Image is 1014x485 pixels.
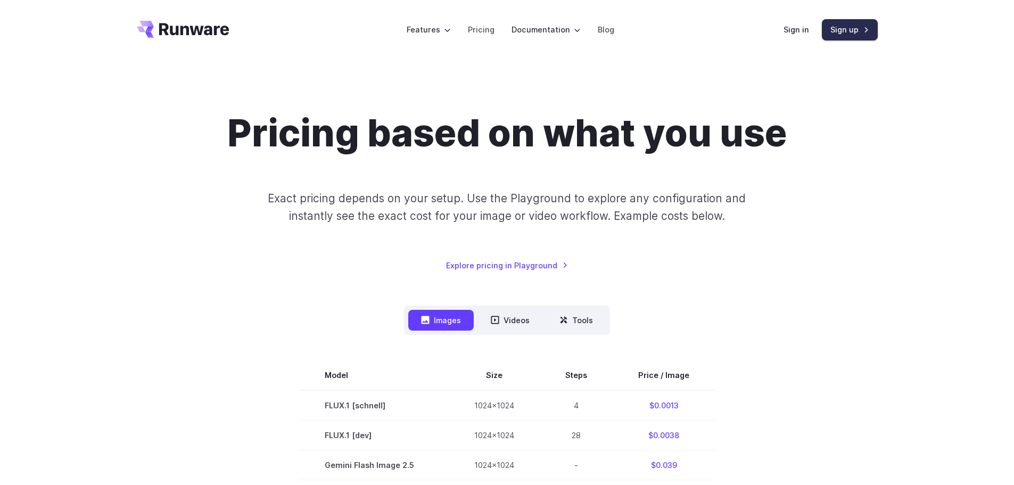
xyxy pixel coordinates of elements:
a: Go to / [137,21,229,38]
td: 4 [540,390,613,421]
a: Sign in [784,23,809,36]
a: Pricing [468,23,494,36]
td: 1024x1024 [449,420,540,450]
button: Images [408,310,474,331]
p: Exact pricing depends on your setup. Use the Playground to explore any configuration and instantl... [248,190,766,225]
td: 1024x1024 [449,450,540,480]
td: $0.0038 [613,420,715,450]
a: Blog [598,23,614,36]
span: Gemini Flash Image 2.5 [325,459,423,471]
td: - [540,450,613,480]
button: Tools [547,310,606,331]
th: Price / Image [613,360,715,390]
td: FLUX.1 [dev] [299,420,449,450]
a: Explore pricing in Playground [446,259,568,272]
td: FLUX.1 [schnell] [299,390,449,421]
a: Sign up [822,19,878,40]
button: Videos [478,310,542,331]
label: Features [407,23,451,36]
td: $0.0013 [613,390,715,421]
td: $0.039 [613,450,715,480]
h1: Pricing based on what you use [227,111,787,155]
td: 1024x1024 [449,390,540,421]
th: Steps [540,360,613,390]
th: Size [449,360,540,390]
td: 28 [540,420,613,450]
th: Model [299,360,449,390]
label: Documentation [512,23,581,36]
